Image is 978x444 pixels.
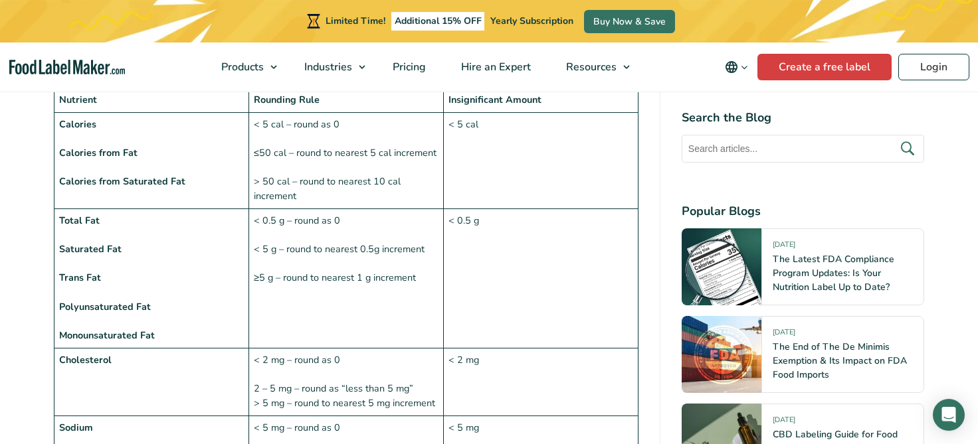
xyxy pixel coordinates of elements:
h4: Search the Blog [682,109,924,127]
span: Limited Time! [326,15,385,27]
a: Hire an Expert [444,42,545,92]
strong: Rounding Rule [254,93,320,106]
h4: Popular Blogs [682,202,924,220]
a: Buy Now & Save [584,10,675,33]
strong: Cholesterol [59,353,112,366]
strong: Sodium [59,421,93,434]
a: The Latest FDA Compliance Program Updates: Is Your Nutrition Label Up to Date? [773,253,894,293]
a: Products [204,42,284,92]
a: Create a free label [757,54,892,80]
span: [DATE] [773,240,795,255]
td: < 0.5 g [443,208,638,348]
strong: Calories from Fat [59,146,138,159]
span: Yearly Subscription [490,15,573,27]
span: Hire an Expert [457,60,532,74]
span: Additional 15% OFF [391,12,485,31]
strong: Calories from Saturated Fat [59,175,185,188]
span: [DATE] [773,415,795,430]
td: < 2 mg [443,348,638,415]
strong: Insignificant Amount [448,93,541,106]
a: Resources [549,42,636,92]
strong: Total Fat [59,214,100,227]
strong: Monounsaturated Fat [59,329,155,342]
a: Industries [287,42,372,92]
div: Open Intercom Messenger [933,399,965,431]
strong: Nutrient [59,93,97,106]
span: Pricing [389,60,427,74]
span: Industries [300,60,353,74]
span: Products [217,60,265,74]
td: < 5 cal [443,112,638,208]
td: < 0.5 g – round as 0 < 5 g – round to nearest 0.5g increment ≥5 g – round to nearest 1 g increment [248,208,443,348]
a: The End of The De Minimis Exemption & Its Impact on FDA Food Imports [773,340,907,381]
button: Change language [716,54,757,80]
span: Resources [562,60,618,74]
a: Food Label Maker homepage [9,60,125,75]
span: [DATE] [773,327,795,342]
strong: Saturated Fat [59,242,122,256]
td: < 5 cal – round as 0 ≤50 cal – round to nearest 5 cal increment > 50 cal – round to nearest 10 ca... [248,112,443,208]
strong: Trans Fat [59,271,101,284]
a: Login [898,54,969,80]
strong: Polyunsaturated Fat [59,300,151,313]
a: Pricing [375,42,440,92]
td: < 2 mg – round as 0 2 – 5 mg – round as “less than 5 mg” > 5 mg – round to nearest 5 mg increment [248,348,443,415]
strong: Calories [59,117,96,131]
input: Search articles... [682,135,924,163]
